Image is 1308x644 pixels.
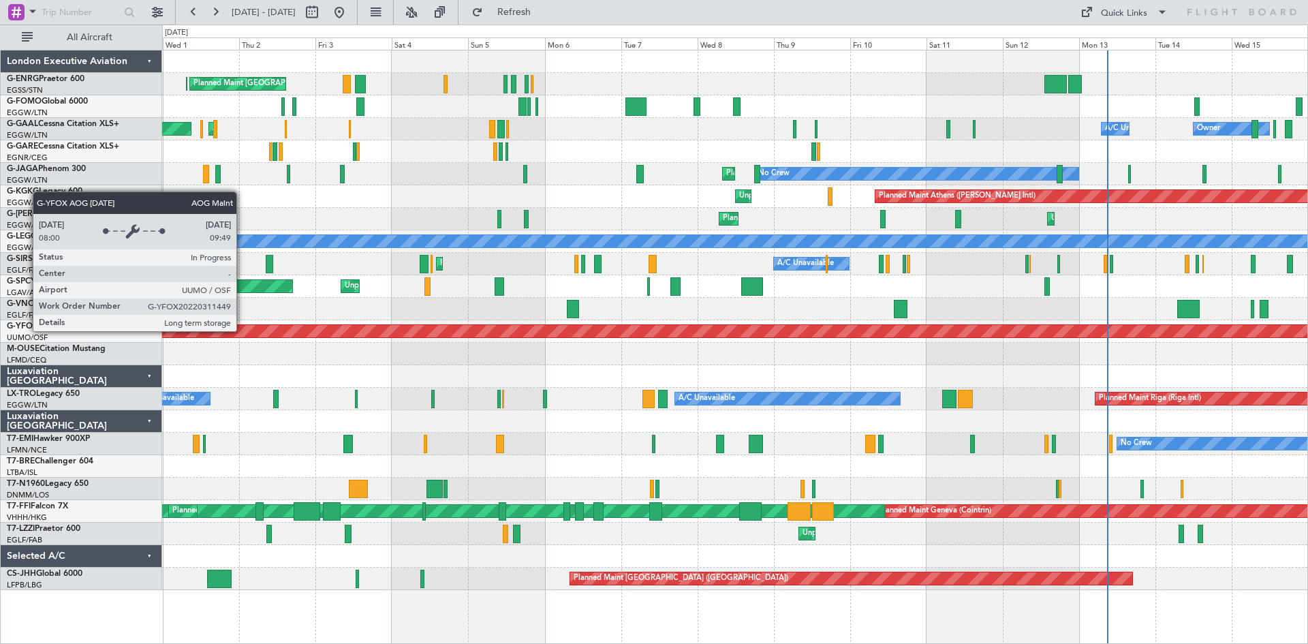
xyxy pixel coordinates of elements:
div: Sat 11 [926,37,1003,50]
a: EGGW/LTN [7,220,48,230]
div: Thu 9 [774,37,850,50]
a: EGGW/LTN [7,243,48,253]
a: T7-N1960Legacy 650 [7,480,89,488]
div: Planned Maint [GEOGRAPHIC_DATA] ([GEOGRAPHIC_DATA]) [726,164,941,184]
span: G-GAAL [7,120,38,128]
a: LX-TROLegacy 650 [7,390,80,398]
span: G-KGKG [7,187,39,196]
span: [DATE] - [DATE] [232,6,296,18]
span: T7-N1960 [7,480,45,488]
a: T7-BREChallenger 604 [7,457,93,465]
span: CS-JHH [7,570,36,578]
div: Mon 6 [545,37,621,50]
div: Planned Maint Athens ([PERSON_NAME] Intl) [879,186,1035,206]
div: Tue 14 [1155,37,1232,50]
a: M-OUSECitation Mustang [7,345,106,353]
div: Sun 12 [1003,37,1079,50]
div: Planned Maint [GEOGRAPHIC_DATA] ([GEOGRAPHIC_DATA]) [440,254,655,274]
a: EGGW/LTN [7,198,48,208]
div: A/C Unavailable [777,254,834,274]
a: EGLF/FAB [7,310,42,320]
div: AOG Maint Dusseldorf [213,119,292,139]
a: UUMO/OSF [7,333,48,343]
a: G-FOMOGlobal 6000 [7,97,88,106]
a: LFMN/NCE [7,445,47,455]
a: G-SIRSCitation Excel [7,255,85,263]
button: Refresh [465,1,547,23]
div: Wed 15 [1232,37,1308,50]
div: Sun 5 [468,37,544,50]
a: G-GARECessna Citation XLS+ [7,142,119,151]
div: A/C Unavailable [138,388,194,409]
a: EGGW/LTN [7,175,48,185]
a: G-YFOXFalcon 2000EX [7,322,95,331]
div: Wed 8 [698,37,774,50]
div: Sat 4 [392,37,468,50]
span: G-VNOR [7,300,40,308]
a: G-[PERSON_NAME]Cessna Citation XLS [7,210,158,218]
a: G-VNORChallenger 650 [7,300,99,308]
a: G-LEGCLegacy 600 [7,232,80,241]
a: EGSS/STN [7,85,43,95]
a: T7-LZZIPraetor 600 [7,525,80,533]
a: EGGW/LTN [7,130,48,140]
a: CS-JHHGlobal 6000 [7,570,82,578]
div: Tue 7 [621,37,698,50]
div: Fri 10 [850,37,926,50]
span: M-OUSE [7,345,40,353]
div: Unplanned Maint [GEOGRAPHIC_DATA] [345,276,484,296]
div: Unplanned Maint [GEOGRAPHIC_DATA] (Ataturk) [739,186,911,206]
a: VHHH/HKG [7,512,47,523]
a: G-ENRGPraetor 600 [7,75,84,83]
a: T7-EMIHawker 900XP [7,435,90,443]
span: G-FOMO [7,97,42,106]
span: T7-BRE [7,457,35,465]
a: LGAV/ATH [7,288,44,298]
span: G-YFOX [7,322,38,331]
span: T7-LZZI [7,525,35,533]
input: Trip Number [42,2,120,22]
span: G-JAGA [7,165,38,173]
a: LFMD/CEQ [7,355,46,365]
a: G-KGKGLegacy 600 [7,187,82,196]
a: EGLF/FAB [7,265,42,275]
span: G-ENRG [7,75,39,83]
span: T7-FFI [7,502,31,510]
div: Planned Maint Riga (Riga Intl) [1099,388,1201,409]
span: Refresh [486,7,543,17]
div: Unplanned Maint [GEOGRAPHIC_DATA] ([GEOGRAPHIC_DATA]) [803,523,1027,544]
a: G-JAGAPhenom 300 [7,165,86,173]
span: All Aircraft [35,33,144,42]
div: Owner [1197,119,1220,139]
span: LX-TRO [7,390,36,398]
div: No Crew [1121,433,1152,454]
a: G-GAALCessna Citation XLS+ [7,120,119,128]
span: G-SIRS [7,255,33,263]
div: Thu 2 [239,37,315,50]
div: Planned Maint [GEOGRAPHIC_DATA] ([GEOGRAPHIC_DATA]) [723,209,937,229]
div: Planned Maint [GEOGRAPHIC_DATA] ([GEOGRAPHIC_DATA]) [574,568,788,589]
div: [DATE] [165,27,188,39]
span: G-[PERSON_NAME] [7,210,82,218]
div: A/C Unavailable [679,388,735,409]
div: Mon 13 [1079,37,1155,50]
a: EGGW/LTN [7,108,48,118]
span: G-LEGC [7,232,36,241]
div: Planned Maint [GEOGRAPHIC_DATA] ([GEOGRAPHIC_DATA]) [193,74,408,94]
button: All Aircraft [15,27,148,48]
a: EGGW/LTN [7,400,48,410]
div: Planned Maint Geneva (Cointrin) [879,501,991,521]
div: No Crew [758,164,790,184]
div: A/C Unavailable [1105,119,1162,139]
a: EGNR/CEG [7,153,48,163]
span: G-SPCY [7,277,36,286]
span: G-GARE [7,142,38,151]
a: LTBA/ISL [7,467,37,478]
span: T7-EMI [7,435,33,443]
a: DNMM/LOS [7,490,49,500]
a: T7-FFIFalcon 7X [7,502,68,510]
div: Unplanned Maint [GEOGRAPHIC_DATA] ([GEOGRAPHIC_DATA]) [1051,209,1275,229]
button: Quick Links [1074,1,1174,23]
div: Wed 1 [163,37,239,50]
div: Fri 3 [315,37,392,50]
